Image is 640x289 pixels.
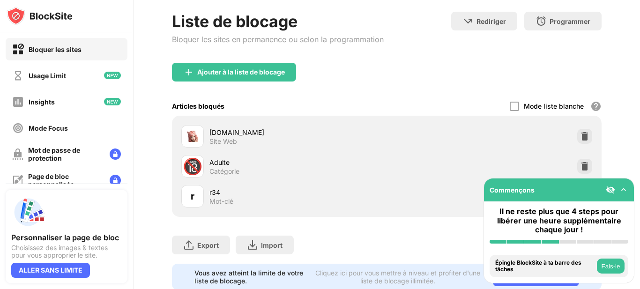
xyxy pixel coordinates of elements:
div: Bloquer les sites [29,45,82,53]
img: favicons [187,131,198,142]
div: Vous avez atteint la limite de votre liste de blocage. [194,269,308,285]
img: new-icon.svg [104,98,121,105]
img: block-on.svg [12,44,24,55]
div: Épingle BlockSite à ta barre des tâches [495,259,595,273]
div: Il ne reste plus que 4 steps pour libérer une heure supplémentaire chaque jour ! [490,207,628,234]
div: r [191,189,194,203]
img: password-protection-off.svg [12,148,23,160]
div: Import [261,241,283,249]
div: Insights [29,98,55,106]
div: ALLER SANS LIMITE [11,263,90,278]
img: push-custom-page.svg [11,195,45,229]
div: Commençons [490,186,535,194]
div: Adulte [209,157,387,167]
div: Bloquer les sites en permanence ou selon la programmation [172,35,384,44]
img: lock-menu.svg [110,175,121,186]
img: eye-not-visible.svg [606,185,615,194]
img: new-icon.svg [104,72,121,79]
div: Site Web [209,137,237,146]
div: r34 [209,187,387,197]
div: Catégorie [209,167,239,176]
img: logo-blocksite.svg [7,7,73,25]
div: Ajouter à la liste de blocage [197,68,285,76]
div: Mode Focus [29,124,68,132]
div: Articles bloqués [172,102,224,110]
div: Usage Limit [29,72,66,80]
iframe: Boîte de dialogue "Se connecter avec Google" [447,9,631,119]
div: Export [197,241,219,249]
div: Liste de blocage [172,12,384,31]
div: Page de bloc personnalisée [28,172,102,188]
div: Personnaliser la page de bloc [11,233,122,242]
img: customize-block-page-off.svg [12,175,23,186]
img: lock-menu.svg [110,148,121,160]
img: time-usage-off.svg [12,70,24,82]
img: omni-setup-toggle.svg [619,185,628,194]
img: focus-off.svg [12,122,24,134]
div: Mot-clé [209,197,233,206]
button: Fais-le [597,259,625,274]
img: insights-off.svg [12,96,24,108]
div: Cliquez ici pour vous mettre à niveau et profiter d'une liste de blocage illimitée. [313,269,482,285]
div: Mot de passe de protection [28,146,102,162]
div: Choisissez des images & textes pour vous approprier le site. [11,244,122,259]
div: [DOMAIN_NAME] [209,127,387,137]
div: 🔞 [183,157,202,176]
